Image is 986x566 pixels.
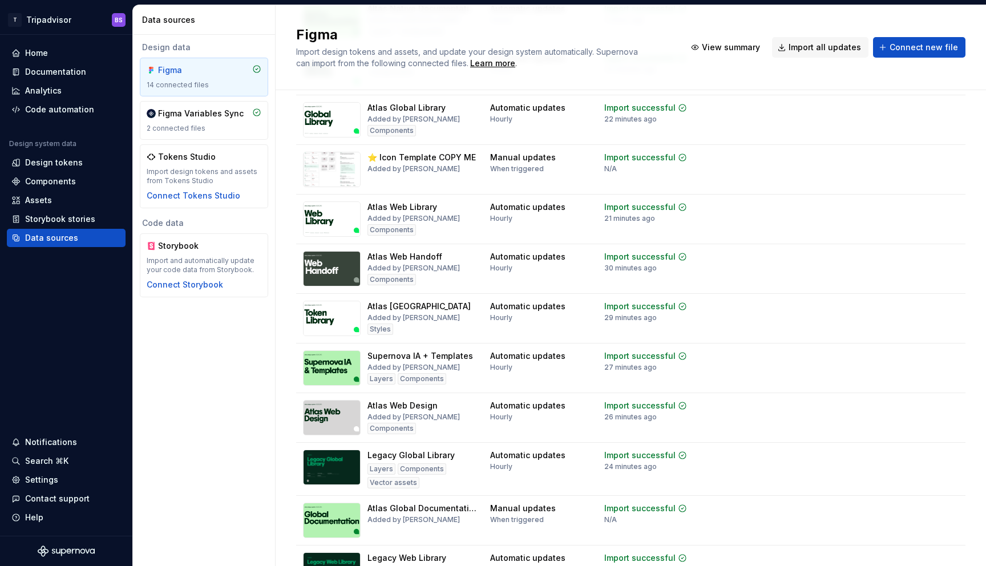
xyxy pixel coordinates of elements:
[881,171,933,180] div: Import updates
[367,164,460,173] div: Added by [PERSON_NAME]
[604,503,676,514] div: Import successful
[867,466,938,482] button: Import updates
[867,298,938,314] button: View summary
[7,44,126,62] a: Home
[604,400,676,411] div: Import successful
[7,82,126,100] a: Analytics
[26,14,71,26] div: Tripadvisor
[890,42,958,53] span: Connect new file
[604,251,676,262] div: Import successful
[604,152,676,163] div: Import successful
[25,232,78,244] div: Data sources
[882,153,932,162] span: View summary
[867,348,938,364] button: View summary
[140,101,268,140] a: Figma Variables Sync2 connected files
[25,474,58,486] div: Settings
[367,214,460,223] div: Added by [PERSON_NAME]
[490,515,544,524] div: When triggered
[140,233,268,297] a: StorybookImport and automatically update your code data from Storybook.Connect Storybook
[158,151,216,163] div: Tokens Studio
[685,37,767,58] button: View summary
[367,201,437,213] div: Atlas Web Library
[158,240,213,252] div: Storybook
[867,447,938,463] button: View summary
[604,552,676,564] div: Import successful
[367,301,471,312] div: Atlas [GEOGRAPHIC_DATA]
[490,264,512,273] div: Hourly
[882,553,932,563] span: View summary
[867,500,938,516] button: View summary
[7,191,126,209] a: Assets
[604,164,617,173] div: N/A
[38,545,95,557] svg: Supernova Logo
[158,108,244,119] div: Figma Variables Sync
[490,201,565,213] div: Automatic updates
[867,366,938,382] button: Import updates
[140,58,268,96] a: Figma14 connected files
[367,515,460,524] div: Added by [PERSON_NAME]
[140,144,268,208] a: Tokens StudioImport design tokens and assets from Tokens StudioConnect Tokens Studio
[25,436,77,448] div: Notifications
[882,203,932,212] span: View summary
[367,115,460,124] div: Added by [PERSON_NAME]
[867,199,938,215] button: View summary
[367,224,416,236] div: Components
[8,13,22,27] div: T
[7,172,126,191] a: Components
[367,552,446,564] div: Legacy Web Library
[147,190,240,201] button: Connect Tokens Studio
[867,217,938,233] button: Import updates
[881,122,933,131] div: Import updates
[25,512,43,523] div: Help
[867,100,938,116] button: View summary
[147,80,261,90] div: 14 connected files
[881,469,933,478] div: Import updates
[867,149,938,165] button: View summary
[772,37,868,58] button: Import all updates
[2,7,130,32] button: TTripadvisorBS
[468,59,517,68] span: .
[140,217,268,229] div: Code data
[142,14,270,26] div: Data sources
[604,462,657,471] div: 24 minutes ago
[882,401,932,410] span: View summary
[490,503,556,514] div: Manual updates
[867,249,938,265] button: View summary
[881,221,933,230] div: Import updates
[367,152,476,163] div: ⭐️ Icon Template COPY ME
[25,213,95,225] div: Storybook stories
[867,118,938,134] button: Import updates
[490,350,565,362] div: Automatic updates
[604,115,657,124] div: 22 minutes ago
[7,100,126,119] a: Code automation
[367,324,393,335] div: Styles
[881,522,933,531] div: Import updates
[25,493,90,504] div: Contact support
[7,229,126,247] a: Data sources
[147,124,261,133] div: 2 connected files
[604,450,676,461] div: Import successful
[25,104,94,115] div: Code automation
[867,267,938,283] button: Import updates
[882,103,932,112] span: View summary
[9,139,76,148] div: Design system data
[25,85,62,96] div: Analytics
[7,490,126,508] button: Contact support
[867,168,938,184] button: Import updates
[25,157,83,168] div: Design tokens
[367,264,460,273] div: Added by [PERSON_NAME]
[789,42,861,53] span: Import all updates
[867,317,938,333] button: Import updates
[604,214,655,223] div: 21 minutes ago
[604,264,657,273] div: 30 minutes ago
[490,462,512,471] div: Hourly
[702,42,760,53] span: View summary
[881,270,933,280] div: Import updates
[296,26,672,44] h2: Figma
[25,66,86,78] div: Documentation
[604,515,617,524] div: N/A
[147,167,261,185] div: Import design tokens and assets from Tokens Studio
[490,102,565,114] div: Automatic updates
[398,463,446,475] div: Components
[490,413,512,422] div: Hourly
